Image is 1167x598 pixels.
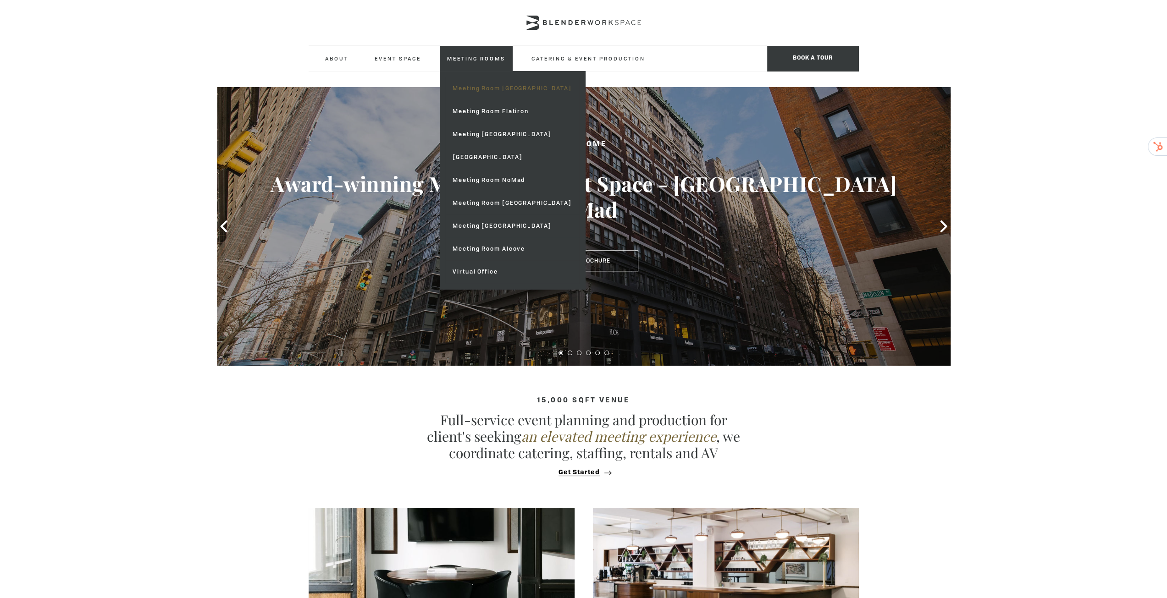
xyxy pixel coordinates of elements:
[445,123,579,146] a: Meeting [GEOGRAPHIC_DATA]
[254,171,914,222] h3: Award-winning Meeting & Event Space - [GEOGRAPHIC_DATA] NoMad
[445,77,579,100] a: Meeting Room [GEOGRAPHIC_DATA]
[767,46,859,71] span: Book a tour
[521,427,716,445] em: an elevated meeting experience
[556,468,611,477] button: Get Started
[524,46,653,71] a: Catering & Event Production
[445,214,579,237] a: Meeting [GEOGRAPHIC_DATA]
[559,469,600,476] span: Get Started
[254,139,914,150] h2: Welcome
[440,46,513,71] a: Meeting Rooms
[445,192,579,214] a: Meeting Room [GEOGRAPHIC_DATA]
[318,46,356,71] a: About
[423,411,744,461] p: Full-service event planning and production for client's seeking , we coordinate catering, staffin...
[445,146,579,169] a: [GEOGRAPHIC_DATA]
[1002,481,1167,598] iframe: Chat Widget
[445,237,579,260] a: Meeting Room Alcove
[367,46,428,71] a: Event Space
[445,260,579,283] a: Virtual Office
[445,100,579,123] a: Meeting Room Flatiron
[309,397,859,405] h4: 15,000 sqft venue
[445,169,579,192] a: Meeting Room NoMad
